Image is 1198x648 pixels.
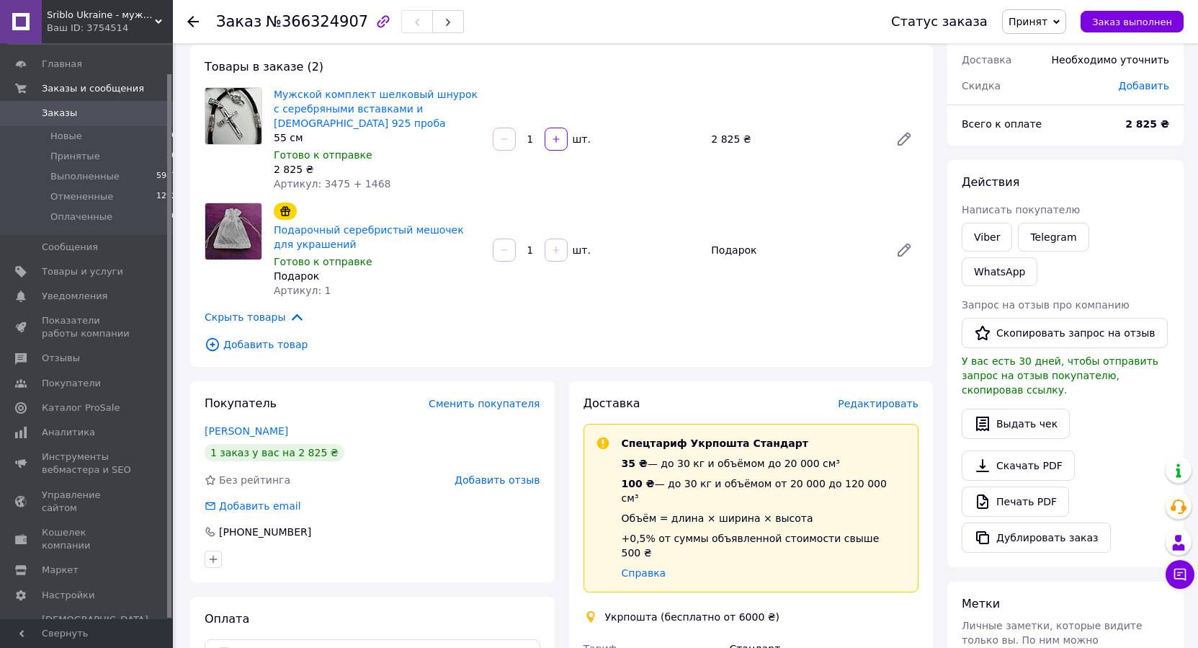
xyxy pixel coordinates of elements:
a: Viber [962,223,1012,252]
span: Добавить товар [205,337,918,352]
span: У вас есть 30 дней, чтобы отправить запрос на отзыв покупателю, скопировав ссылку. [962,355,1158,396]
img: Подарочный серебристый мешочек для украшений [205,203,261,259]
span: Готово к отправке [274,149,372,161]
a: Telegram [1018,223,1089,252]
a: Подарочный серебристый мешочек для украшений [274,224,464,250]
span: Оплаченные [50,210,112,223]
span: Управление сайтом [42,489,133,515]
div: Объём = длина × ширина × высота [622,511,907,525]
span: Заказы [42,107,77,120]
span: 20 [166,150,176,163]
div: — до 30 кг и объёмом от 20 000 до 120 000 см³ [622,476,907,505]
div: Добавить email [203,499,303,513]
button: Скопировать запрос на отзыв [962,318,1168,348]
span: Запрос на отзыв про компанию [962,299,1130,311]
span: Метки [962,597,1000,611]
span: Аналитика [42,426,95,439]
span: 100 ₴ [622,478,655,489]
span: Товары и услуги [42,265,123,278]
div: 1 заказ у вас на 2 825 ₴ [205,444,344,461]
span: Добавить отзыв [455,474,540,486]
span: 1292 [156,190,176,203]
span: Всего к оплате [962,118,1042,130]
span: Сменить покупателя [429,398,540,409]
span: Настройки [42,589,94,602]
a: Скачать PDF [962,451,1075,481]
a: [PERSON_NAME] [205,425,288,437]
span: Добавить [1119,80,1169,92]
span: Каталог ProSale [42,401,120,414]
div: Укрпошта (бесплатно от 6000 ₴) [602,610,784,624]
span: Действия [962,175,1019,189]
div: Подарок [274,269,481,283]
span: Артикул: 3475 + 1468 [274,178,390,190]
span: Кошелек компании [42,526,133,552]
span: Доставка [962,54,1011,66]
div: шт. [569,243,592,257]
div: +0,5% от суммы объявленной стоимости свыше 500 ₴ [622,531,907,560]
span: Отзывы [42,352,80,365]
div: Статус заказа [891,14,988,29]
button: Чат с покупателем [1166,560,1194,589]
span: 0 [171,130,176,143]
img: Мужской комплект шелковый шнурок с серебряными вставками и православный крест 925 проба [205,88,261,144]
span: №366324907 [266,13,368,30]
div: Вернуться назад [187,14,199,29]
span: 35 ₴ [622,458,648,469]
span: Готово к отправке [274,256,372,267]
span: Скидка [962,80,1001,92]
span: Заказ [216,13,261,30]
span: Скрыть товары [205,309,305,325]
span: Покупатель [205,396,277,410]
button: Дублировать заказ [962,523,1111,553]
span: Новые [50,130,82,143]
a: Справка [622,567,666,579]
a: Редактировать [890,236,918,265]
span: Сообщения [42,241,98,254]
span: 5947 [156,170,176,183]
span: Маркет [42,564,79,577]
div: 2 825 ₴ [274,162,481,177]
span: Доставка [584,396,640,410]
a: Печать PDF [962,487,1069,517]
a: WhatsApp [962,257,1037,286]
span: Товары в заказе (2) [205,60,323,74]
span: Артикул: 1 [274,285,331,296]
span: Заказ выполнен [1092,17,1172,27]
div: — до 30 кг и объёмом до 20 000 см³ [622,456,907,471]
span: Sriblo Ukraine - мужские комплекты c цепочками из серебра 925 пробы [47,9,155,22]
div: Ваш ID: 3754514 [47,22,173,35]
span: Покупатели [42,377,101,390]
div: [PHONE_NUMBER] [218,525,313,539]
span: Редактировать [838,398,918,409]
button: Выдать чек [962,409,1070,439]
button: Заказ выполнен [1081,11,1184,32]
div: Добавить email [218,499,303,513]
div: Подарок [705,240,884,260]
span: Уведомления [42,290,107,303]
span: 0 [171,210,176,223]
span: Написать покупателю [962,204,1080,216]
b: 2 825 ₴ [1125,118,1169,130]
div: 55 см [274,130,481,145]
span: Оплата [205,612,249,626]
span: Спецтариф Укрпошта Стандарт [622,438,808,449]
a: Редактировать [890,125,918,154]
span: Инструменты вебмастера и SEO [42,451,133,476]
span: Главная [42,58,82,71]
span: Показатели работы компании [42,314,133,340]
span: Принят [1009,16,1047,27]
div: Необходимо уточнить [1043,44,1178,76]
span: Без рейтинга [219,474,290,486]
div: 2 825 ₴ [705,129,884,149]
a: Мужской комплект шелковый шнурок с серебряными вставками и [DEMOGRAPHIC_DATA] 925 проба [274,89,478,129]
span: Заказы и сообщения [42,82,144,95]
span: Отмененные [50,190,113,203]
div: шт. [569,132,592,146]
span: Выполненные [50,170,120,183]
span: Принятые [50,150,100,163]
